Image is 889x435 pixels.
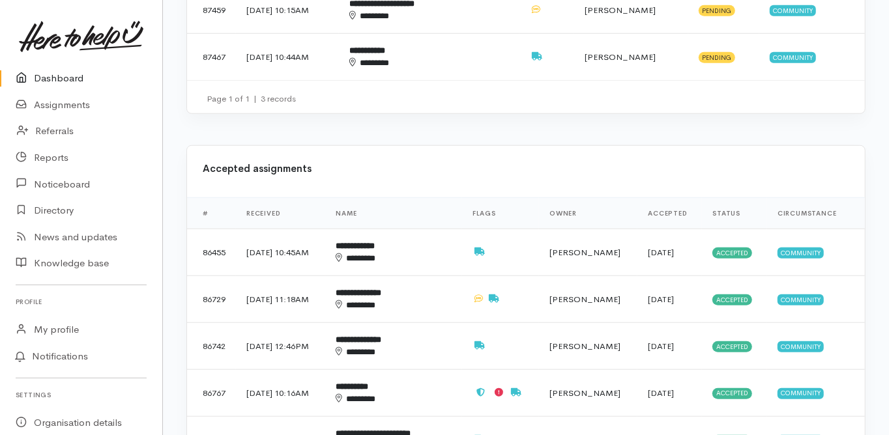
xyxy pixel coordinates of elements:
span: Accepted [712,341,752,352]
span: Community [778,247,824,258]
span: Community [778,294,824,305]
span: Community [770,5,816,16]
time: [DATE] [648,247,674,258]
td: [DATE] 10:45AM [236,229,325,275]
small: Page 1 of 1 3 records [207,93,296,104]
span: Community [778,341,824,352]
td: [DATE] 11:18AM [236,275,325,322]
span: Community [770,52,816,63]
span: Accepted [712,388,752,399]
td: 86742 [187,322,236,369]
td: 87467 [187,33,236,79]
th: Flags [462,197,539,229]
span: Community [778,388,824,399]
span: Accepted [712,294,752,305]
span: | [254,93,257,104]
span: Accepted [712,247,752,258]
h6: Profile [16,293,147,311]
td: [PERSON_NAME] [539,275,637,322]
td: [PERSON_NAME] [574,33,688,79]
th: Accepted [637,197,702,229]
td: 86767 [187,369,236,416]
time: [DATE] [648,341,674,352]
td: [PERSON_NAME] [539,322,637,369]
time: [DATE] [648,294,674,305]
td: [DATE] 10:16AM [236,369,325,416]
th: Circumstance [767,197,865,229]
td: [DATE] 10:44AM [236,33,339,79]
th: Owner [539,197,637,229]
td: [PERSON_NAME] [539,229,637,275]
td: [DATE] 12:46PM [236,322,325,369]
th: # [187,197,236,229]
td: 86729 [187,275,236,322]
th: Status [702,197,767,229]
h6: Settings [16,386,147,404]
span: Pending [699,5,736,16]
time: [DATE] [648,387,674,399]
th: Name [325,197,462,229]
td: [PERSON_NAME] [539,369,637,416]
b: Accepted assignments [203,162,312,175]
th: Received [236,197,325,229]
span: Pending [699,52,736,63]
td: 86455 [187,229,236,275]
